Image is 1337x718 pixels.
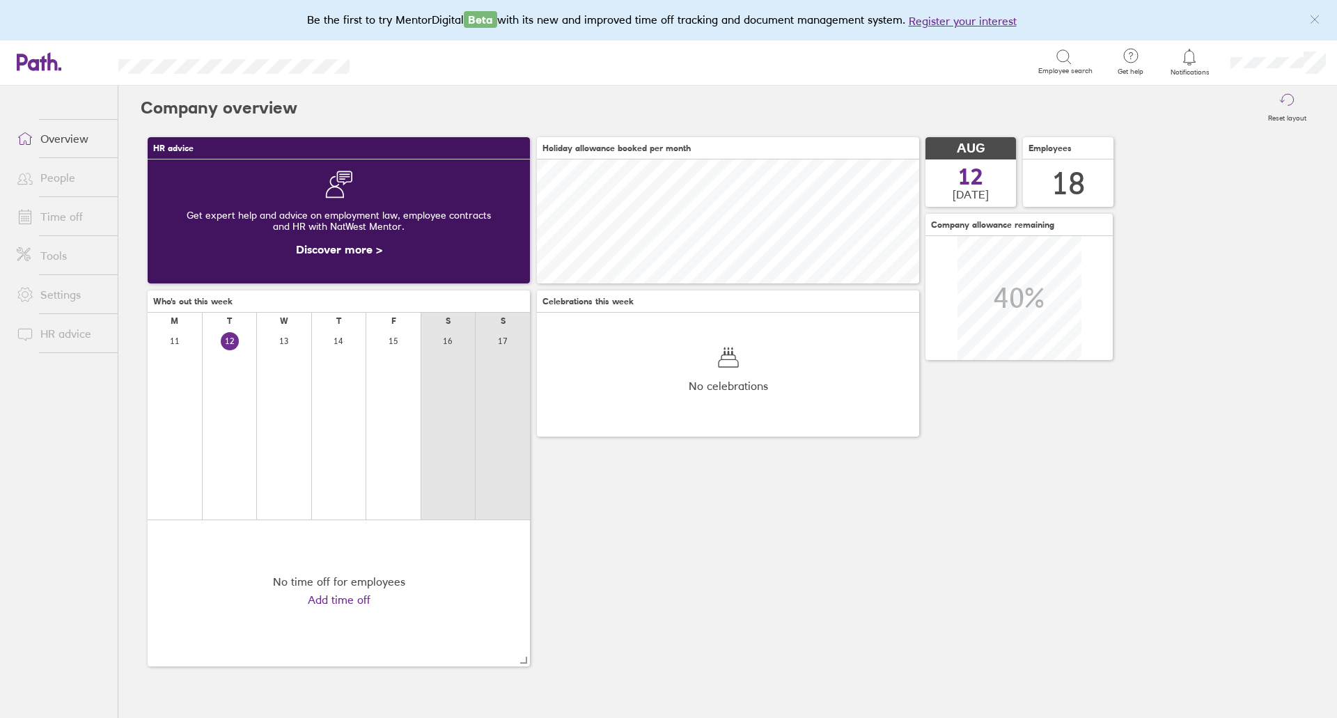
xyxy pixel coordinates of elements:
a: Time off [6,203,118,231]
label: Reset layout [1260,110,1315,123]
a: Overview [6,125,118,153]
div: Search [387,55,423,68]
div: F [391,316,396,326]
span: Get help [1108,68,1153,76]
span: Company allowance remaining [931,220,1054,230]
button: Register your interest [909,13,1017,29]
a: Settings [6,281,118,309]
a: Notifications [1167,47,1212,77]
a: HR advice [6,320,118,348]
span: HR advice [153,143,194,153]
span: AUG [957,141,985,156]
span: [DATE] [953,188,989,201]
span: 12 [958,166,983,188]
span: No celebrations [689,380,768,392]
button: Reset layout [1260,86,1315,130]
a: Add time off [308,593,370,606]
div: Be the first to try MentorDigital with its new and improved time off tracking and document manage... [307,11,1031,29]
div: T [227,316,232,326]
span: Beta [464,11,497,28]
span: Employees [1029,143,1072,153]
span: Celebrations this week [542,297,634,306]
div: T [336,316,341,326]
h2: Company overview [141,86,297,130]
span: Employee search [1038,67,1093,75]
div: Get expert help and advice on employment law, employee contracts and HR with NatWest Mentor. [159,198,519,243]
div: M [171,316,178,326]
div: S [501,316,506,326]
span: Holiday allowance booked per month [542,143,691,153]
div: W [280,316,288,326]
a: Discover more > [296,242,382,256]
a: Tools [6,242,118,270]
span: Who's out this week [153,297,233,306]
div: S [446,316,451,326]
div: 18 [1051,166,1085,201]
a: People [6,164,118,192]
span: Notifications [1167,68,1212,77]
div: No time off for employees [273,575,405,588]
